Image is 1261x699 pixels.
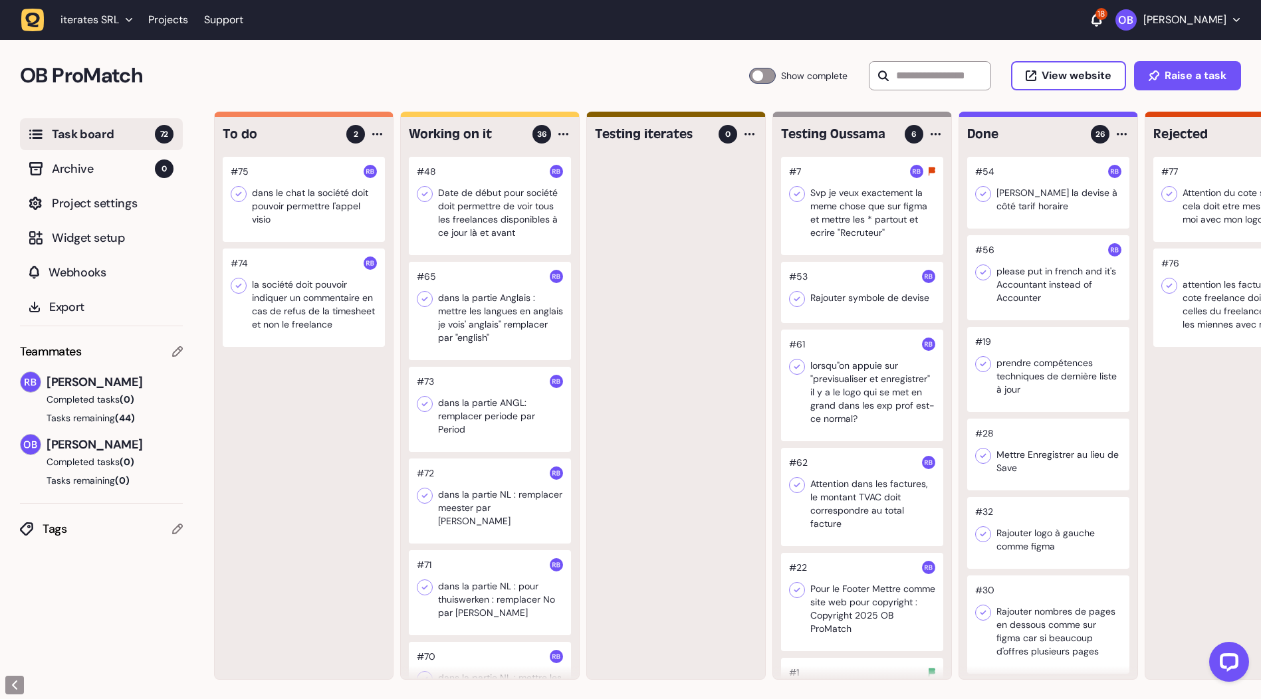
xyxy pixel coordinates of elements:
[52,229,173,247] span: Widget setup
[20,187,183,219] button: Project settings
[115,474,130,486] span: (0)
[1095,128,1105,140] span: 26
[52,194,173,213] span: Project settings
[409,125,523,144] h4: Working on it
[223,125,337,144] h4: To do
[21,8,140,32] button: iterates SRL
[781,68,848,84] span: Show complete
[52,125,155,144] span: Task board
[43,520,172,538] span: Tags
[1143,13,1226,27] p: [PERSON_NAME]
[20,118,183,150] button: Task board72
[1042,70,1111,81] span: View website
[20,474,183,487] button: Tasks remaining(0)
[1011,61,1126,90] button: View website
[120,456,134,468] span: (0)
[20,153,183,185] button: Archive0
[922,270,935,283] img: Rodolphe Balay
[1108,243,1121,256] img: Rodolphe Balay
[21,435,41,454] img: Oussama Bahassou
[364,165,377,178] img: Rodolphe Balay
[550,375,563,388] img: Rodolphe Balay
[49,263,173,282] span: Webhooks
[354,128,358,140] span: 2
[20,455,172,468] button: Completed tasks(0)
[155,159,173,178] span: 0
[115,412,135,424] span: (44)
[52,159,155,178] span: Archive
[922,456,935,469] img: Rodolphe Balay
[725,128,731,140] span: 0
[550,558,563,571] img: Rodolphe Balay
[1115,9,1137,31] img: Oussama Bahassou
[60,13,119,27] span: iterates SRL
[550,270,563,283] img: Rodolphe Balay
[1134,61,1241,90] button: Raise a task
[1108,165,1121,178] img: Rodolphe Balay
[20,393,172,406] button: Completed tasks(0)
[20,60,749,92] h2: OB ProMatch
[550,165,563,178] img: Rodolphe Balay
[47,373,183,391] span: [PERSON_NAME]
[1115,9,1240,31] button: [PERSON_NAME]
[922,561,935,574] img: Rodolphe Balay
[911,128,917,140] span: 6
[922,338,935,351] img: Rodolphe Balay
[21,372,41,392] img: Rodolphe Balay
[967,125,1082,144] h4: Done
[20,291,183,323] button: Export
[20,222,183,254] button: Widget setup
[595,125,709,144] h4: Testing iterates
[155,125,173,144] span: 72
[47,435,183,454] span: [PERSON_NAME]
[781,125,895,144] h4: Testing Oussama
[20,256,183,288] button: Webhooks
[1165,70,1226,81] span: Raise a task
[148,8,188,32] a: Projects
[550,466,563,480] img: Rodolphe Balay
[364,256,377,270] img: Rodolphe Balay
[1199,637,1254,692] iframe: LiveChat chat widget
[550,650,563,663] img: Rodolphe Balay
[49,298,173,316] span: Export
[120,393,134,405] span: (0)
[537,128,547,140] span: 36
[910,165,923,178] img: Rodolphe Balay
[1095,8,1107,20] div: 18
[20,342,82,361] span: Teammates
[204,13,243,27] a: Support
[20,411,183,425] button: Tasks remaining(44)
